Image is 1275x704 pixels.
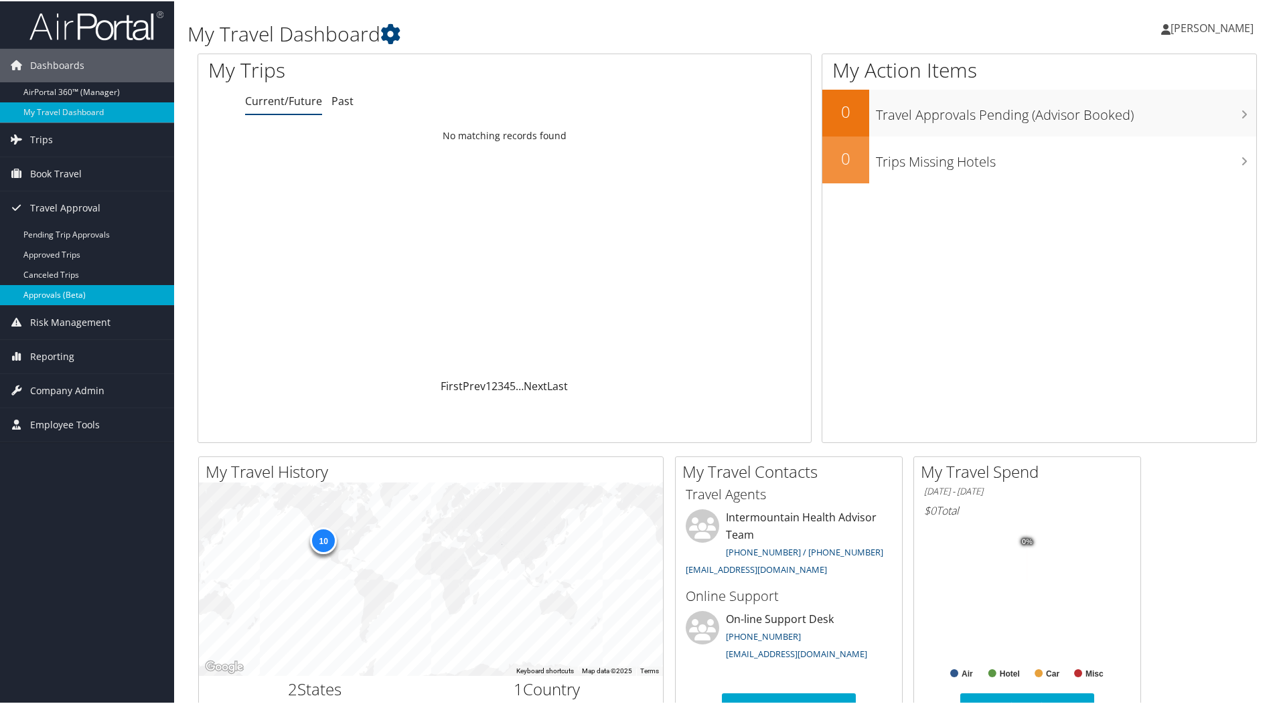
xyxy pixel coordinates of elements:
[245,92,322,107] a: Current/Future
[924,502,936,517] span: $0
[726,646,867,658] a: [EMAIL_ADDRESS][DOMAIN_NAME]
[822,135,1256,182] a: 0Trips Missing Hotels
[962,668,973,677] text: Air
[1171,19,1254,34] span: [PERSON_NAME]
[492,377,498,392] a: 2
[1161,7,1267,47] a: [PERSON_NAME]
[686,484,892,503] h3: Travel Agents
[640,666,659,673] a: Terms (opens in new tab)
[30,122,53,155] span: Trips
[30,339,74,372] span: Reporting
[208,55,546,83] h1: My Trips
[30,190,100,224] span: Travel Approval
[516,665,574,675] button: Keyboard shortcuts
[921,459,1140,482] h2: My Travel Spend
[582,666,632,673] span: Map data ©2025
[206,459,663,482] h2: My Travel History
[822,88,1256,135] a: 0Travel Approvals Pending (Advisor Booked)
[726,629,801,641] a: [PHONE_NUMBER]
[822,55,1256,83] h1: My Action Items
[516,377,524,392] span: …
[485,377,492,392] a: 1
[524,377,547,392] a: Next
[924,502,1130,517] h6: Total
[30,156,82,189] span: Book Travel
[504,377,510,392] a: 4
[288,677,297,699] span: 2
[679,508,899,580] li: Intermountain Health Advisor Team
[202,657,246,675] img: Google
[876,145,1256,170] h3: Trips Missing Hotels
[441,377,463,392] a: First
[514,677,523,699] span: 1
[463,377,485,392] a: Prev
[679,610,899,665] li: On-line Support Desk
[682,459,902,482] h2: My Travel Contacts
[202,657,246,675] a: Open this area in Google Maps (opens a new window)
[30,304,110,338] span: Risk Management
[822,146,869,169] h2: 0
[1046,668,1059,677] text: Car
[498,377,504,392] a: 3
[547,377,568,392] a: Last
[30,48,84,81] span: Dashboards
[30,407,100,440] span: Employee Tools
[726,545,883,557] a: [PHONE_NUMBER] / [PHONE_NUMBER]
[510,377,516,392] a: 5
[198,122,811,147] td: No matching records found
[30,373,104,406] span: Company Admin
[876,98,1256,123] h3: Travel Approvals Pending (Advisor Booked)
[1085,668,1104,677] text: Misc
[441,677,654,699] h2: Country
[1022,537,1033,545] tspan: 0%
[187,19,907,47] h1: My Travel Dashboard
[29,9,163,40] img: airportal-logo.png
[209,677,421,699] h2: States
[686,562,827,574] a: [EMAIL_ADDRESS][DOMAIN_NAME]
[310,526,337,553] div: 10
[331,92,354,107] a: Past
[924,484,1130,497] h6: [DATE] - [DATE]
[686,586,892,604] h3: Online Support
[1000,668,1020,677] text: Hotel
[822,99,869,122] h2: 0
